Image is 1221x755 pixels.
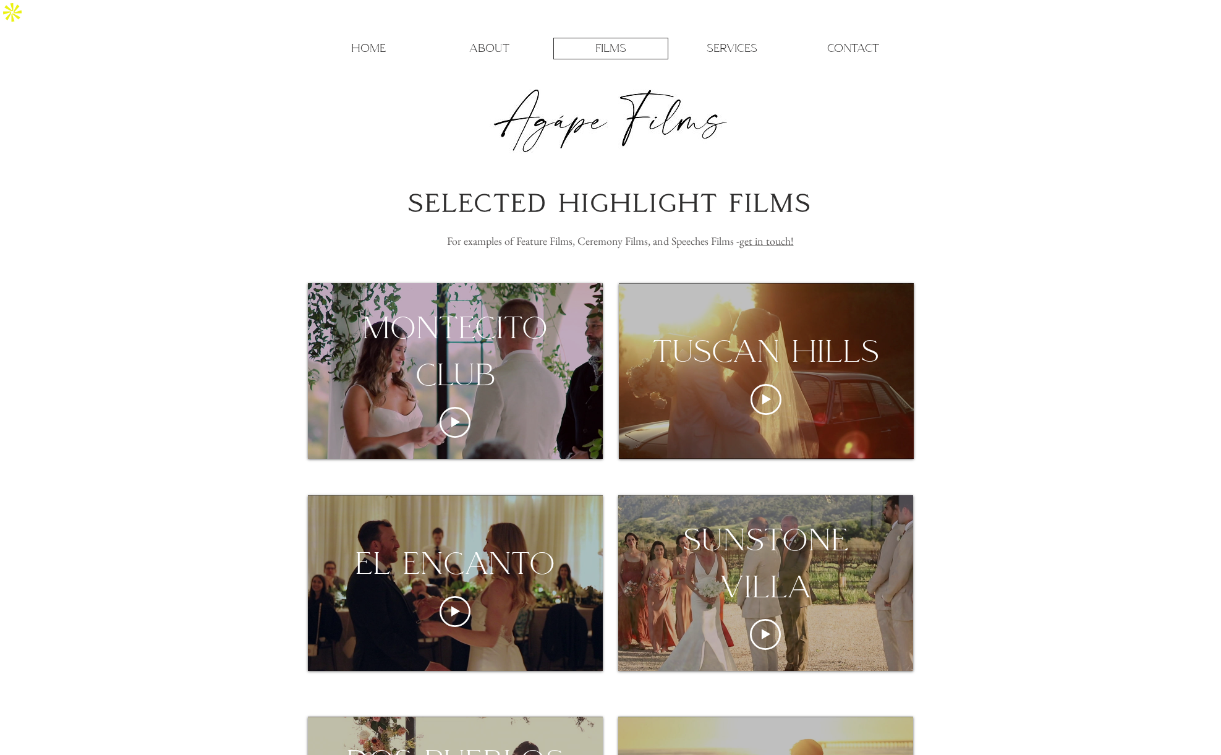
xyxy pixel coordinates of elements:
nav: Site [308,38,914,59]
p: FILMS [595,38,626,59]
span: SELECTED HIGHLIGHT FILMS [408,189,812,218]
a: SERVICES [674,38,789,59]
p: ABOUT [469,38,509,59]
button: Play video [440,596,470,627]
a: FILMS [553,38,668,59]
span: For examples of Feature Films, Ceremony Films, and Speeches Films - [447,234,794,248]
p: CONTACT [827,38,879,59]
div: el encanto [325,540,584,587]
div: sunstone villa [618,516,913,610]
div: montecito club [308,304,603,398]
button: Play video [750,619,781,650]
a: get in touch! [739,234,794,248]
a: HOME [311,38,426,59]
div: tuscan hills [623,328,908,375]
button: Play video [440,407,470,438]
a: ABOUT [432,38,547,59]
p: SERVICES [707,38,757,59]
a: CONTACT [796,38,911,59]
button: Play video [751,384,781,415]
p: HOME [351,38,386,59]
